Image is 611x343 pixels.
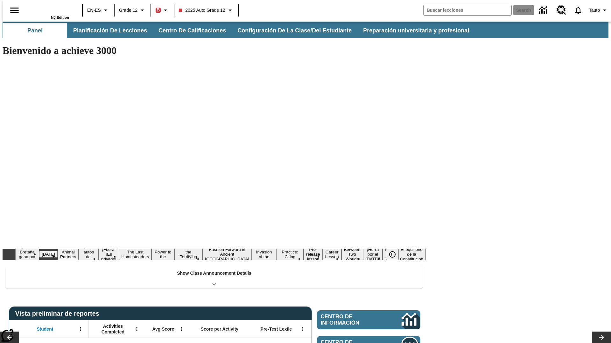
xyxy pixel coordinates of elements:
button: Grado: Grade 12, Elige un grado [116,4,149,16]
button: Abrir menú [76,324,85,334]
button: Slide 13 Career Lesson [323,249,341,260]
span: B [157,6,160,14]
span: NJ Edition [51,16,69,19]
button: Boost El color de la clase es rojo. Cambiar el color de la clase. [153,4,172,16]
button: Slide 12 Pre-release lesson [304,246,323,262]
button: Slide 7 Solar Power to the People [151,244,174,265]
button: Carrusel de lecciones, seguir [592,332,611,343]
button: Slide 5 ¡Fuera! ¡Es privado! [99,246,119,262]
button: Slide 15 ¡Hurra por el Día de la Constitución! [363,246,383,262]
span: Tauto [589,7,600,14]
span: Student [37,326,53,332]
button: Slide 4 ¿Los autos del futuro? [79,244,99,265]
h1: Bienvenido a achieve 3000 [3,45,426,57]
button: Slide 8 Attack of the Terrifying Tomatoes [174,244,202,265]
button: Slide 17 El equilibrio de la Constitución [397,246,426,262]
button: Perfil/Configuración [586,4,611,16]
span: Grade 12 [119,7,137,14]
p: Show Class Announcement Details [177,270,251,277]
button: Slide 2 Día del Trabajo [39,251,58,258]
button: Panel [3,23,67,38]
span: Score per Activity [201,326,239,332]
button: Slide 3 Animal Partners [58,249,79,260]
button: Abrir menú [177,324,186,334]
div: Pausar [386,249,405,260]
a: Portada [28,3,69,16]
input: search field [424,5,511,15]
button: Abrir menú [298,324,307,334]
button: Centro de calificaciones [153,23,231,38]
span: Vista preliminar de reportes [15,310,102,317]
button: Language: EN-ES, Selecciona un idioma [85,4,112,16]
button: Abrir el menú lateral [5,1,24,20]
button: Slide 6 The Last Homesteaders [119,249,152,260]
span: Centro de información [321,313,380,326]
span: 2025 Auto Grade 12 [179,7,225,14]
span: EN-ES [87,7,101,14]
a: Centro de información [317,310,420,329]
button: Preparación universitaria y profesional [358,23,474,38]
a: Centro de información [535,2,553,19]
button: Slide 9 Fashion Forward in Ancient Rome [202,246,252,262]
div: Show Class Announcement Details [6,266,423,288]
span: Pre-Test Lexile [261,326,292,332]
button: Slide 11 Mixed Practice: Citing Evidence [276,244,304,265]
button: Planificación de lecciones [68,23,152,38]
span: Avg Score [152,326,174,332]
a: Centro de recursos, Se abrirá en una pestaña nueva. [553,2,570,19]
button: Pausar [386,249,399,260]
div: Subbarra de navegación [3,22,608,38]
button: Abrir menú [132,324,142,334]
div: Portada [28,2,69,19]
button: Slide 10 The Invasion of the Free CD [252,244,276,265]
button: Slide 14 Between Two Worlds [341,246,363,262]
button: Slide 16 Point of View [383,246,397,262]
button: Class: 2025 Auto Grade 12, Selecciona una clase [176,4,236,16]
div: Subbarra de navegación [3,23,475,38]
span: Activities Completed [92,323,134,335]
button: Slide 1 ¡Gran Bretaña gana por fin! [15,244,39,265]
a: Notificaciones [570,2,586,18]
button: Configuración de la clase/del estudiante [232,23,357,38]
